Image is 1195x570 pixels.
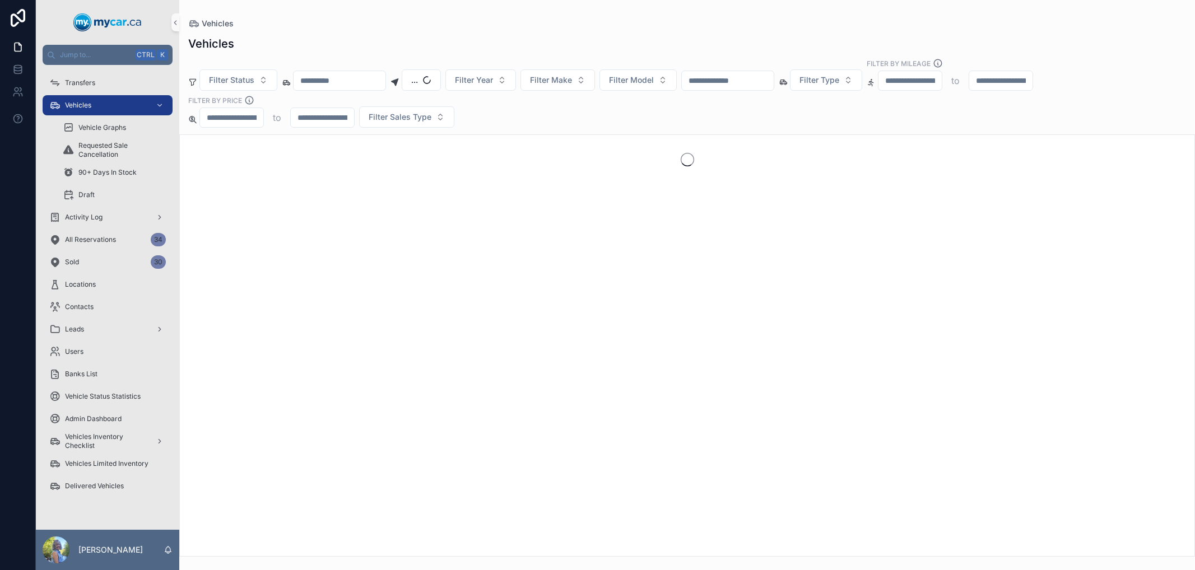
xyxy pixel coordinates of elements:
div: scrollable content [36,65,179,511]
a: Banks List [43,364,173,384]
span: Vehicles [65,101,91,110]
button: Select Button [520,69,595,91]
a: Transfers [43,73,173,93]
p: to [951,74,960,87]
a: Locations [43,274,173,295]
label: FILTER BY PRICE [188,95,242,105]
span: Transfers [65,78,95,87]
span: Leads [65,325,84,334]
a: Sold30 [43,252,173,272]
a: Vehicles [188,18,234,29]
a: Admin Dashboard [43,409,173,429]
a: Activity Log [43,207,173,227]
button: Select Button [445,69,516,91]
div: 30 [151,255,166,269]
span: Delivered Vehicles [65,482,124,490]
span: Vehicles [202,18,234,29]
span: Draft [78,190,95,199]
span: Filter Year [455,74,493,86]
a: Vehicle Status Statistics [43,386,173,407]
a: Vehicles Inventory Checklist [43,431,173,451]
span: Vehicles Limited Inventory [65,459,148,468]
span: Filter Sales Type [369,111,431,123]
span: K [158,50,167,59]
a: Draft [56,185,173,205]
label: Filter By Mileage [867,58,931,68]
span: Filter Make [530,74,572,86]
span: Jump to... [60,50,131,59]
span: Filter Status [209,74,254,86]
span: ... [411,74,418,86]
button: Jump to...CtrlK [43,45,173,65]
span: Locations [65,280,96,289]
span: Sold [65,258,79,267]
a: Vehicle Graphs [56,118,173,138]
span: Banks List [65,370,97,379]
span: Requested Sale Cancellation [78,141,161,159]
span: All Reservations [65,235,116,244]
div: 34 [151,233,166,246]
a: Delivered Vehicles [43,476,173,496]
p: [PERSON_NAME] [78,544,143,555]
span: Filter Type [799,74,839,86]
span: Admin Dashboard [65,414,122,423]
span: Vehicles Inventory Checklist [65,432,147,450]
button: Select Button [599,69,677,91]
p: to [273,111,281,124]
a: Contacts [43,297,173,317]
button: Select Button [199,69,277,91]
span: Vehicle Status Statistics [65,392,141,401]
a: Leads [43,319,173,339]
span: Vehicle Graphs [78,123,126,132]
button: Select Button [359,106,454,128]
button: Select Button [790,69,862,91]
a: Vehicles [43,95,173,115]
span: Ctrl [136,49,156,60]
span: Contacts [65,302,94,311]
h1: Vehicles [188,36,234,52]
a: 90+ Days In Stock [56,162,173,183]
a: All Reservations34 [43,230,173,250]
img: App logo [73,13,142,31]
button: Select Button [402,69,441,91]
span: Users [65,347,83,356]
span: 90+ Days In Stock [78,168,137,177]
a: Requested Sale Cancellation [56,140,173,160]
a: Vehicles Limited Inventory [43,454,173,474]
span: Filter Model [609,74,654,86]
span: Activity Log [65,213,103,222]
a: Users [43,342,173,362]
